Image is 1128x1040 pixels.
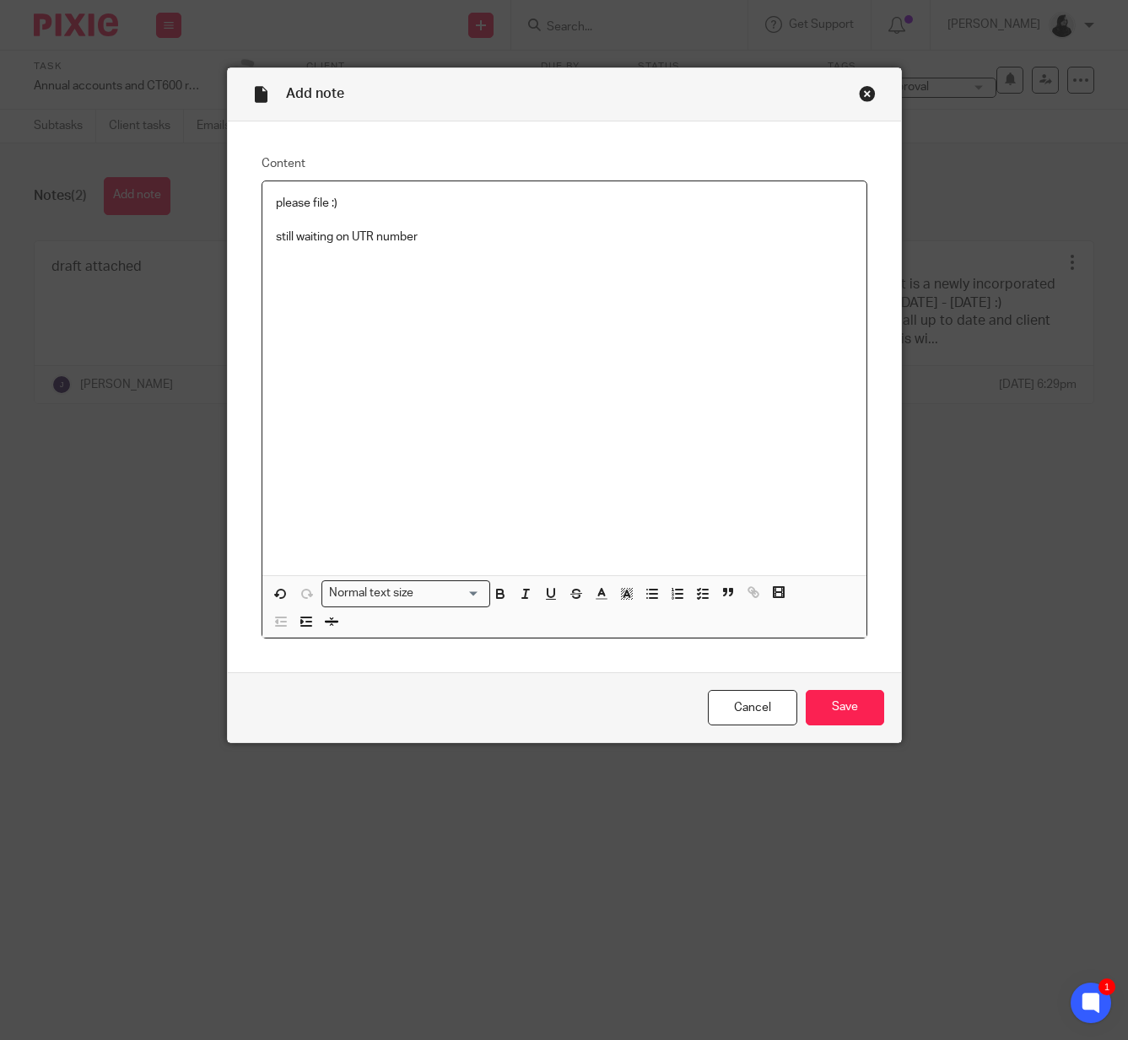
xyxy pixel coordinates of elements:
[418,585,479,602] input: Search for option
[276,195,853,212] p: please file :)
[708,690,797,726] a: Cancel
[326,585,418,602] span: Normal text size
[276,229,853,245] p: still waiting on UTR number
[262,155,867,172] label: Content
[321,580,490,606] div: Search for option
[859,85,876,102] div: Close this dialog window
[1098,978,1115,995] div: 1
[286,87,344,100] span: Add note
[806,690,884,726] input: Save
